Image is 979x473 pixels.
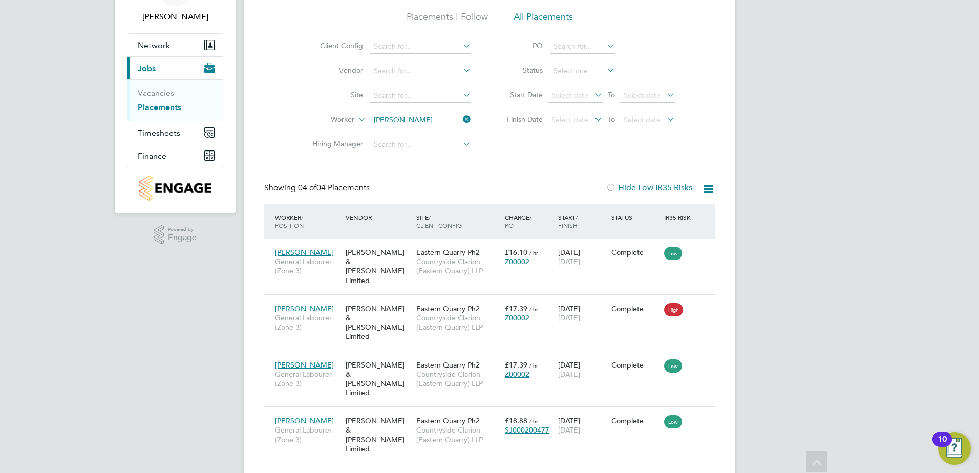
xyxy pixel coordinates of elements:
[139,176,211,201] img: countryside-properties-logo-retina.png
[127,11,223,23] span: Stewart Hutson
[505,213,531,229] span: / PO
[275,257,340,275] span: General Labourer (Zone 3)
[505,257,529,266] span: Z00002
[272,208,343,234] div: Worker
[138,102,181,112] a: Placements
[558,425,580,435] span: [DATE]
[505,425,549,435] span: SJ000200477
[416,248,480,257] span: Eastern Quarry Ph2
[529,305,538,313] span: / hr
[407,11,488,29] li: Placements I Follow
[505,248,527,257] span: £16.10
[275,416,334,425] span: [PERSON_NAME]
[343,355,414,403] div: [PERSON_NAME] & [PERSON_NAME] Limited
[304,139,363,148] label: Hiring Manager
[556,299,609,328] div: [DATE]
[370,138,471,152] input: Search for...
[298,183,316,193] span: 04 of
[558,313,580,322] span: [DATE]
[611,416,659,425] div: Complete
[664,303,683,316] span: High
[497,66,543,75] label: Status
[343,299,414,347] div: [PERSON_NAME] & [PERSON_NAME] Limited
[605,88,618,101] span: To
[370,89,471,103] input: Search for...
[505,370,529,379] span: Z00002
[416,213,462,229] span: / Client Config
[938,432,971,465] button: Open Resource Center, 10 new notifications
[298,183,370,193] span: 04 Placements
[138,151,166,161] span: Finance
[414,208,502,234] div: Site
[154,225,197,245] a: Powered byEngage
[556,243,609,271] div: [DATE]
[558,213,578,229] span: / Finish
[551,115,588,124] span: Select date
[505,304,527,313] span: £17.39
[275,360,334,370] span: [PERSON_NAME]
[275,213,304,229] span: / Position
[370,64,471,78] input: Search for...
[664,247,682,260] span: Low
[272,355,715,363] a: [PERSON_NAME]General Labourer (Zone 3)[PERSON_NAME] & [PERSON_NAME] LimitedEastern Quarry Ph2Coun...
[605,113,618,126] span: To
[275,304,334,313] span: [PERSON_NAME]
[505,416,527,425] span: £18.88
[138,88,174,98] a: Vacancies
[272,242,715,251] a: [PERSON_NAME]General Labourer (Zone 3)[PERSON_NAME] & [PERSON_NAME] LimitedEastern Quarry Ph2Coun...
[416,360,480,370] span: Eastern Quarry Ph2
[611,248,659,257] div: Complete
[664,359,682,373] span: Low
[514,11,573,29] li: All Placements
[416,257,500,275] span: Countryside Clarion (Eastern Quarry) LLP
[127,57,223,79] button: Jobs
[497,115,543,124] label: Finish Date
[624,91,661,100] span: Select date
[556,208,609,234] div: Start
[416,416,480,425] span: Eastern Quarry Ph2
[343,411,414,459] div: [PERSON_NAME] & [PERSON_NAME] Limited
[497,41,543,50] label: PO
[550,64,615,78] input: Select one
[138,40,170,50] span: Network
[370,39,471,54] input: Search for...
[275,370,340,388] span: General Labourer (Zone 3)
[606,183,692,193] label: Hide Low IR35 Risks
[558,257,580,266] span: [DATE]
[272,411,715,419] a: [PERSON_NAME]General Labourer (Zone 3)[PERSON_NAME] & [PERSON_NAME] LimitedEastern Quarry Ph2Coun...
[370,113,471,127] input: Search for...
[275,425,340,444] span: General Labourer (Zone 3)
[304,90,363,99] label: Site
[275,313,340,332] span: General Labourer (Zone 3)
[264,183,372,193] div: Showing
[343,208,414,226] div: Vendor
[127,121,223,144] button: Timesheets
[127,79,223,121] div: Jobs
[558,370,580,379] span: [DATE]
[938,439,947,453] div: 10
[662,208,697,226] div: IR35 Risk
[138,128,180,138] span: Timesheets
[551,91,588,100] span: Select date
[295,115,354,125] label: Worker
[127,176,223,201] a: Go to home page
[505,313,529,322] span: Z00002
[416,304,480,313] span: Eastern Quarry Ph2
[502,208,556,234] div: Charge
[127,144,223,167] button: Finance
[304,66,363,75] label: Vendor
[556,411,609,440] div: [DATE]
[550,39,615,54] input: Search for...
[624,115,661,124] span: Select date
[138,63,156,73] span: Jobs
[272,298,715,307] a: [PERSON_NAME]General Labourer (Zone 3)[PERSON_NAME] & [PERSON_NAME] LimitedEastern Quarry Ph2Coun...
[611,304,659,313] div: Complete
[529,249,538,256] span: / hr
[168,225,197,234] span: Powered by
[127,34,223,56] button: Network
[611,360,659,370] div: Complete
[609,208,662,226] div: Status
[304,41,363,50] label: Client Config
[416,313,500,332] span: Countryside Clarion (Eastern Quarry) LLP
[416,370,500,388] span: Countryside Clarion (Eastern Quarry) LLP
